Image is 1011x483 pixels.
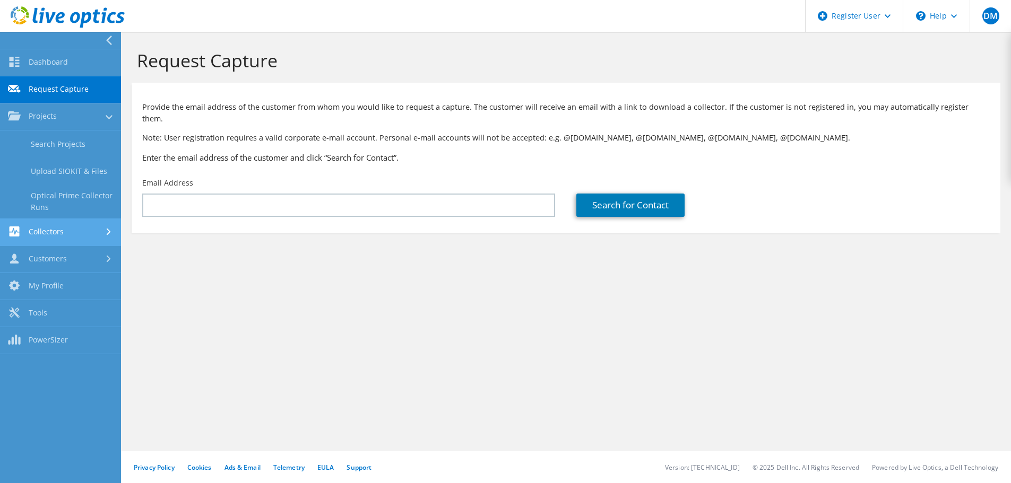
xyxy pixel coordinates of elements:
[142,101,990,125] p: Provide the email address of the customer from whom you would like to request a capture. The cust...
[982,7,999,24] span: DM
[134,463,175,472] a: Privacy Policy
[224,463,261,472] a: Ads & Email
[916,11,926,21] svg: \n
[137,49,990,72] h1: Request Capture
[872,463,998,472] li: Powered by Live Optics, a Dell Technology
[317,463,334,472] a: EULA
[347,463,371,472] a: Support
[142,132,990,144] p: Note: User registration requires a valid corporate e-mail account. Personal e-mail accounts will ...
[576,194,685,217] a: Search for Contact
[187,463,212,472] a: Cookies
[142,152,990,163] h3: Enter the email address of the customer and click “Search for Contact”.
[273,463,305,472] a: Telemetry
[753,463,859,472] li: © 2025 Dell Inc. All Rights Reserved
[665,463,740,472] li: Version: [TECHNICAL_ID]
[142,178,193,188] label: Email Address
